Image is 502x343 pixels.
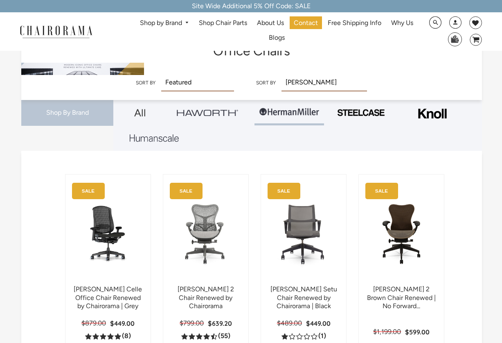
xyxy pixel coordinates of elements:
a: Blogs [265,32,289,44]
span: About Us [257,19,284,27]
a: Herman Miller Celle Office Chair Renewed by Chairorama | Grey - chairorama Herman Miller Celle Of... [74,183,142,285]
img: Frame_4.png [416,103,449,124]
span: $489.00 [277,319,302,327]
img: Herman Miller Mirra 2 Chair Renewed by Chairorama - chairorama [171,183,240,285]
a: 5.0 rating (8 votes) [85,332,131,341]
span: Why Us [391,19,413,27]
span: Free Shipping Info [328,19,381,27]
a: 1.0 rating (1 votes) [281,332,326,341]
text: SALE [81,188,94,193]
span: $799.00 [180,319,204,327]
a: [PERSON_NAME] Celle Office Chair Renewed by Chairorama | Grey [74,285,142,310]
a: Shop Chair Parts [195,16,251,29]
a: [PERSON_NAME] 2 Brown Chair Renewed | No Forward... [367,285,436,310]
a: Contact [290,16,322,29]
span: $449.00 [306,319,331,327]
span: Blogs [269,34,285,42]
a: Free Shipping Info [324,16,385,29]
text: SALE [180,188,192,193]
span: $599.00 [405,328,430,336]
img: PHOTO-2024-07-09-00-53-10-removebg-preview.png [336,108,385,117]
span: $1,199.00 [373,328,401,336]
div: Shop By Brand [21,100,113,126]
nav: DesktopNavigation [132,16,422,47]
span: (8) [122,332,131,341]
text: SALE [375,188,388,193]
span: Contact [294,19,318,27]
span: Shop Chair Parts [199,19,247,27]
a: Herman Miller Mirra 2 Brown Chair Renewed | No Forward Tilt | - chairorama Herman Miller Mirra 2 ... [367,183,436,285]
span: (55) [218,332,230,341]
text: SALE [277,188,290,193]
img: Herman Miller Setu Chair Renewed by Chairorama | Black - chairorama [269,183,338,285]
a: [PERSON_NAME] 2 Chair Renewed by Chairorama [178,285,234,310]
label: Sort by [256,80,276,86]
img: Herman Miller Celle Office Chair Renewed by Chairorama | Grey - chairorama [74,183,142,285]
a: All [119,100,160,125]
a: Herman Miller Mirra 2 Chair Renewed by Chairorama - chairorama Herman Miller Mirra 2 Chair Renewe... [171,183,240,285]
img: chairorama [15,24,97,39]
img: Herman Miller Mirra 2 Brown Chair Renewed | No Forward Tilt | - chairorama [367,183,436,285]
img: Layer_1_1.png [130,134,179,142]
span: $639.20 [208,319,232,327]
a: About Us [253,16,288,29]
a: 4.5 rating (55 votes) [181,332,230,341]
img: Group_4be16a4b-c81a-4a6e-a540-764d0a8faf6e.png [177,109,238,116]
a: Shop by Brand [136,17,194,30]
img: WhatsApp_Image_2024-07-12_at_16.23.01.webp [448,33,461,45]
a: [PERSON_NAME] Setu Chair Renewed by Chairorama | Black [270,285,337,310]
a: Herman Miller Setu Chair Renewed by Chairorama | Black - chairorama Herman Miller Setu Chair Rene... [269,183,338,285]
label: Sort by [136,80,155,86]
span: (1) [318,332,326,341]
a: Why Us [387,16,417,29]
span: $879.00 [81,319,106,327]
span: $449.00 [110,319,135,327]
img: Group-1.png [259,100,320,125]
